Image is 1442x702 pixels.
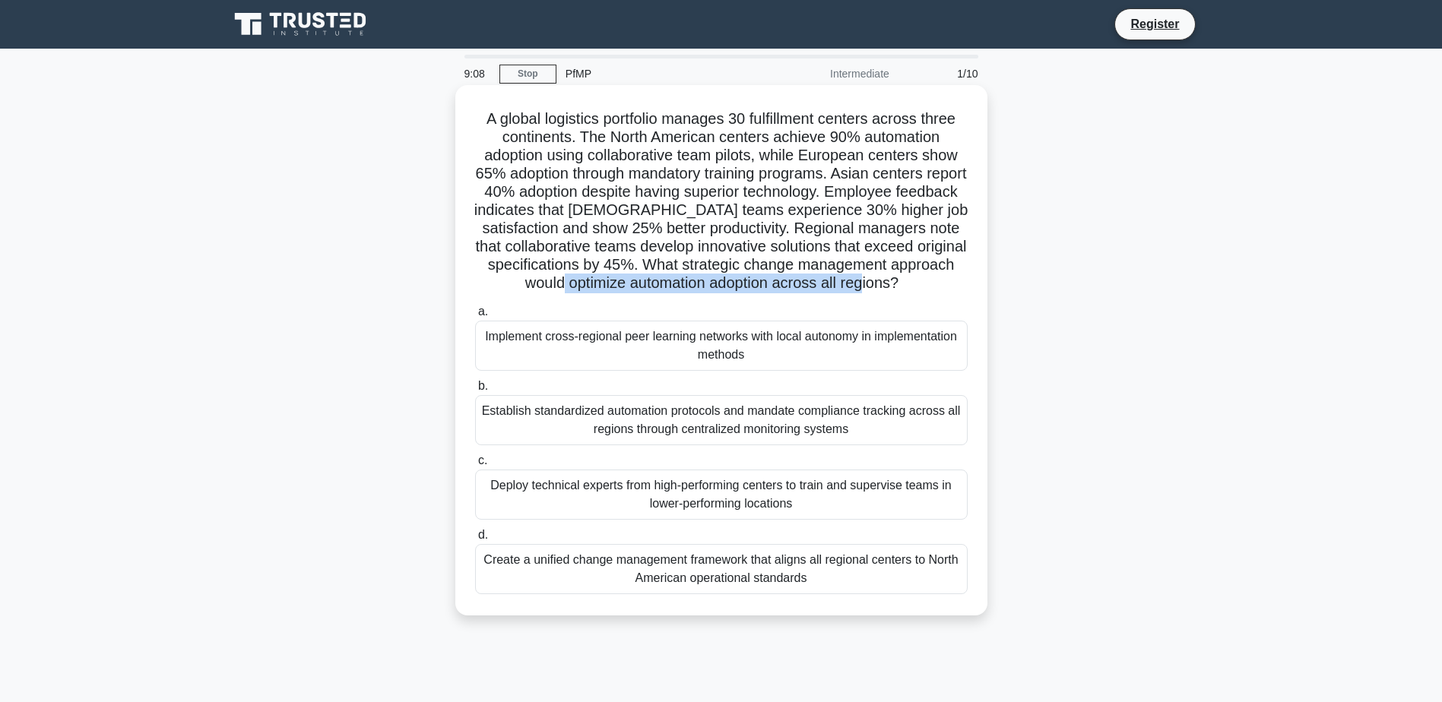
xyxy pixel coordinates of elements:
div: Implement cross-regional peer learning networks with local autonomy in implementation methods [475,321,968,371]
div: Deploy technical experts from high-performing centers to train and supervise teams in lower-perfo... [475,470,968,520]
h5: A global logistics portfolio manages 30 fulfillment centers across three continents. The North Am... [474,109,969,293]
div: Intermediate [765,58,898,89]
a: Register [1121,14,1188,33]
span: a. [478,305,488,318]
div: Create a unified change management framework that aligns all regional centers to North American o... [475,544,968,594]
div: Establish standardized automation protocols and mandate compliance tracking across all regions th... [475,395,968,445]
div: 9:08 [455,58,499,89]
span: d. [478,528,488,541]
div: PfMP [556,58,765,89]
div: 1/10 [898,58,987,89]
span: c. [478,454,487,466]
a: Stop [499,65,556,84]
span: b. [478,379,488,392]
